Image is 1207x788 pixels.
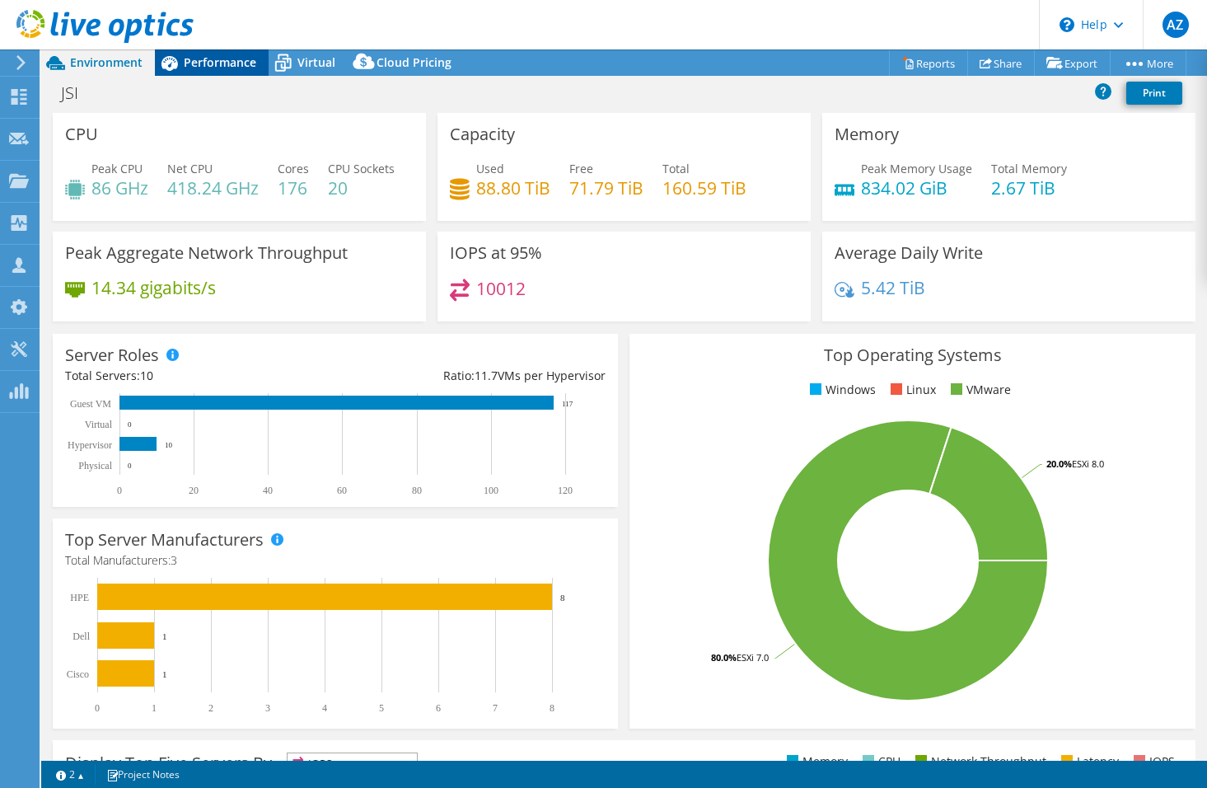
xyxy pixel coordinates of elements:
[78,460,112,471] text: Physical
[911,753,1046,771] li: Network Throughput
[1060,17,1074,32] svg: \n
[44,764,96,785] a: 2
[278,161,309,176] span: Cores
[887,381,936,399] li: Linux
[550,702,554,714] text: 8
[476,161,504,176] span: Used
[737,651,769,664] tspan: ESXi 7.0
[70,592,89,603] text: HPE
[65,367,335,385] div: Total Servers:
[208,702,213,714] text: 2
[861,161,972,176] span: Peak Memory Usage
[783,753,848,771] li: Memory
[70,398,111,410] text: Guest VM
[117,485,122,496] text: 0
[140,368,153,383] span: 10
[171,552,177,568] span: 3
[476,279,526,298] h4: 10012
[377,54,451,70] span: Cloud Pricing
[476,179,550,197] h4: 88.80 TiB
[95,702,100,714] text: 0
[152,702,157,714] text: 1
[1163,12,1189,38] span: AZ
[328,179,395,197] h4: 20
[128,462,132,470] text: 0
[889,50,968,76] a: Reports
[475,368,498,383] span: 11.7
[835,244,983,262] h3: Average Daily Write
[167,161,213,176] span: Net CPU
[560,593,565,603] text: 8
[167,179,259,197] h4: 418.24 GHz
[162,631,167,641] text: 1
[328,161,395,176] span: CPU Sockets
[835,125,899,143] h3: Memory
[91,279,216,297] h4: 14.34 gigabits/s
[662,179,746,197] h4: 160.59 TiB
[322,702,327,714] text: 4
[1034,50,1111,76] a: Export
[65,551,606,570] h4: Total Manufacturers:
[189,485,199,496] text: 20
[569,161,593,176] span: Free
[947,381,1011,399] li: VMware
[68,439,112,451] text: Hypervisor
[85,419,113,430] text: Virtual
[711,651,737,664] tspan: 80.0%
[162,669,167,679] text: 1
[91,179,148,197] h4: 86 GHz
[1072,457,1104,470] tspan: ESXi 8.0
[65,346,159,364] h3: Server Roles
[379,702,384,714] text: 5
[858,753,901,771] li: CPU
[288,753,417,773] span: IOPS
[450,125,515,143] h3: Capacity
[65,531,264,549] h3: Top Server Manufacturers
[95,764,191,785] a: Project Notes
[263,485,273,496] text: 40
[1110,50,1186,76] a: More
[337,485,347,496] text: 60
[991,161,1067,176] span: Total Memory
[297,54,335,70] span: Virtual
[412,485,422,496] text: 80
[450,244,542,262] h3: IOPS at 95%
[662,161,690,176] span: Total
[558,485,573,496] text: 120
[73,631,90,642] text: Dell
[562,400,573,408] text: 117
[1046,457,1072,470] tspan: 20.0%
[861,279,925,297] h4: 5.42 TiB
[54,84,104,102] h1: JSI
[1057,753,1119,771] li: Latency
[70,54,143,70] span: Environment
[278,179,309,197] h4: 176
[642,346,1182,364] h3: Top Operating Systems
[91,161,143,176] span: Peak CPU
[1126,82,1182,105] a: Print
[991,179,1067,197] h4: 2.67 TiB
[493,702,498,714] text: 7
[861,179,972,197] h4: 834.02 GiB
[436,702,441,714] text: 6
[67,668,89,680] text: Cisco
[484,485,498,496] text: 100
[569,179,643,197] h4: 71.79 TiB
[1130,753,1175,771] li: IOPS
[184,54,256,70] span: Performance
[165,441,173,449] text: 10
[65,244,348,262] h3: Peak Aggregate Network Throughput
[967,50,1035,76] a: Share
[65,125,98,143] h3: CPU
[128,420,132,429] text: 0
[335,367,606,385] div: Ratio: VMs per Hypervisor
[265,702,270,714] text: 3
[806,381,876,399] li: Windows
